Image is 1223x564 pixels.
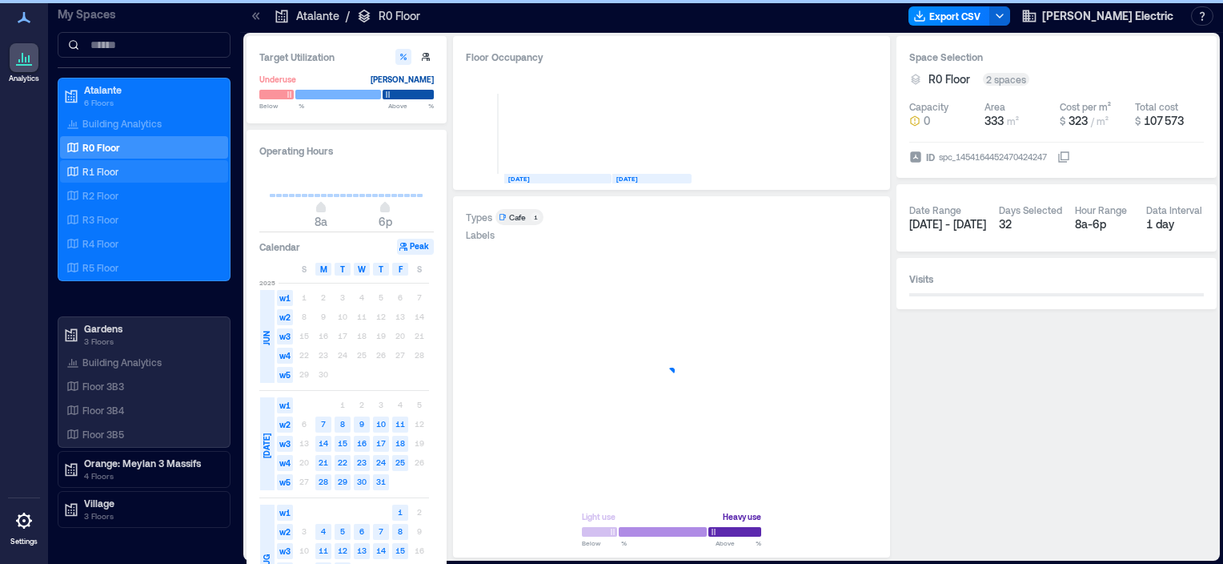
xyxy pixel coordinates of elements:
[84,497,219,510] p: Village
[82,380,124,393] p: Floor 3B3
[616,175,638,183] text: [DATE]
[296,8,339,24] p: Atalante
[277,455,293,471] span: w4
[321,419,326,429] text: 7
[319,546,328,555] text: 11
[395,546,405,555] text: 15
[466,49,877,65] div: Floor Occupancy
[397,239,434,255] button: Peak
[379,263,383,276] span: T
[259,239,300,255] h3: Calendar
[82,261,118,274] p: R5 Floor
[999,203,1062,216] div: Days Selected
[1057,151,1070,163] button: IDspc_1454164452470424247
[928,71,970,87] span: R0 Floor
[359,419,364,429] text: 9
[259,71,296,87] div: Underuse
[508,175,530,183] text: [DATE]
[909,203,961,216] div: Date Range
[1146,216,1205,232] div: 1 day
[1069,114,1088,127] span: 323
[319,477,328,486] text: 28
[357,438,367,448] text: 16
[340,419,345,429] text: 8
[84,83,219,96] p: Atalante
[5,502,43,551] a: Settings
[909,217,986,231] span: [DATE] - [DATE]
[1007,115,1019,127] span: m²
[357,546,367,555] text: 13
[82,189,118,202] p: R2 Floor
[395,419,405,429] text: 11
[909,49,1204,65] h3: Space Selection
[82,237,118,250] p: R4 Floor
[924,113,930,129] span: 0
[338,457,347,467] text: 22
[340,263,345,276] span: T
[417,263,422,276] span: S
[84,96,219,109] p: 6 Floors
[358,263,366,276] span: W
[1060,115,1065,127] span: $
[82,213,118,226] p: R3 Floor
[984,114,1004,127] span: 333
[340,526,345,536] text: 5
[277,474,293,490] span: w5
[319,457,328,467] text: 21
[277,290,293,306] span: w1
[376,438,386,448] text: 17
[338,546,347,555] text: 12
[509,211,526,223] div: Cafe
[1144,114,1184,127] span: 107 573
[277,328,293,344] span: w3
[1075,216,1133,232] div: 8a - 6p
[376,546,386,555] text: 14
[259,101,304,111] span: Below %
[582,538,627,548] span: Below %
[379,8,420,24] p: R0 Floor
[84,469,219,482] p: 4 Floors
[277,505,293,521] span: w1
[82,356,162,369] p: Building Analytics
[302,263,307,276] span: S
[398,507,403,517] text: 1
[319,438,328,448] text: 14
[82,428,124,441] p: Floor 3B5
[357,477,367,486] text: 30
[277,309,293,325] span: w2
[84,322,219,335] p: Gardens
[1146,203,1202,216] div: Data Interval
[723,509,761,525] div: Heavy use
[359,526,364,536] text: 6
[58,6,231,22] p: My Spaces
[338,438,347,448] text: 15
[1075,203,1127,216] div: Hour Range
[531,212,540,222] div: 1
[1135,100,1178,113] div: Total cost
[376,457,386,467] text: 24
[259,278,275,288] span: 2025
[376,419,386,429] text: 10
[321,526,326,536] text: 4
[277,397,293,413] span: w1
[937,149,1049,165] div: spc_1454164452470424247
[357,457,367,467] text: 23
[1091,115,1109,127] span: / m²
[82,117,162,130] p: Building Analytics
[399,263,403,276] span: F
[277,524,293,540] span: w2
[376,477,386,486] text: 31
[4,38,44,88] a: Analytics
[909,271,1204,287] h3: Visits
[909,100,948,113] div: Capacity
[320,263,327,276] span: M
[277,543,293,559] span: w3
[466,228,495,241] div: Labels
[277,436,293,452] span: w3
[984,100,1005,113] div: Area
[388,101,434,111] span: Above %
[926,149,935,165] span: ID
[346,8,350,24] p: /
[395,438,405,448] text: 18
[259,49,434,65] h3: Target Utilization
